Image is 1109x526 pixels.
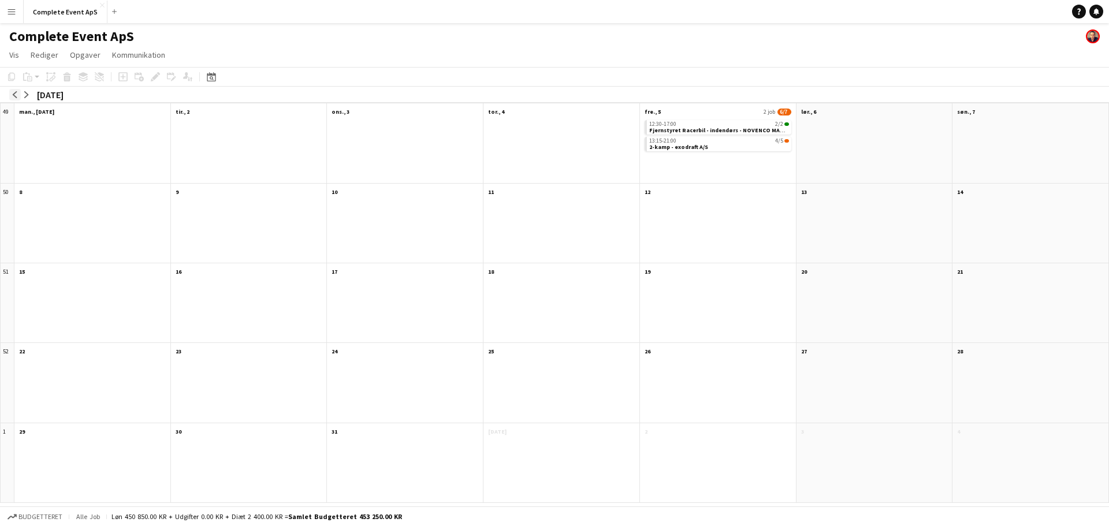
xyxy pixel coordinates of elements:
[1,423,14,503] div: 1
[777,109,791,115] span: 6/7
[801,428,804,435] span: 3
[176,428,181,435] span: 30
[19,348,25,355] span: 22
[1,103,14,183] div: 49
[19,108,54,115] span: man., [DATE]
[5,47,24,62] a: Vis
[288,512,402,521] span: Samlet budgetteret 453 250.00 KR
[957,348,963,355] span: 28
[801,188,807,196] span: 13
[488,348,494,355] span: 25
[176,348,181,355] span: 23
[649,143,708,151] span: 2-kamp - exodraft A/S
[1,343,14,423] div: 52
[1,263,14,343] div: 51
[332,268,337,275] span: 17
[24,1,107,23] button: Complete Event ApS
[37,89,64,100] div: [DATE]
[784,139,789,143] span: 4/5
[332,188,337,196] span: 10
[19,268,25,275] span: 15
[649,138,676,144] span: 13:15-21:00
[645,428,647,435] span: 2
[957,108,975,115] span: søn., 7
[957,428,960,435] span: 4
[70,50,101,60] span: Opgaver
[957,268,963,275] span: 21
[645,348,650,355] span: 26
[784,122,789,126] span: 2/2
[107,47,170,62] a: Kommunikation
[1086,29,1100,43] app-user-avatar: Christian Brøckner
[332,348,337,355] span: 24
[6,510,64,523] button: Budgetteret
[488,428,507,435] span: [DATE]
[332,108,349,115] span: ons., 3
[19,428,25,435] span: 29
[801,348,807,355] span: 27
[801,268,807,275] span: 20
[645,108,661,115] span: fre., 5
[65,47,105,62] a: Opgaver
[801,108,816,115] span: lør., 6
[18,513,62,521] span: Budgetteret
[649,121,676,127] span: 12:30-17:00
[112,50,165,60] span: Kommunikation
[488,188,494,196] span: 11
[775,138,783,144] span: 4/5
[176,188,178,196] span: 9
[19,188,22,196] span: 8
[957,188,963,196] span: 14
[31,50,58,60] span: Rediger
[775,121,783,127] span: 2/2
[26,47,63,62] a: Rediger
[488,268,494,275] span: 18
[645,188,650,196] span: 12
[176,108,189,115] span: tir., 2
[1,184,14,263] div: 50
[9,50,19,60] span: Vis
[645,268,650,275] span: 19
[74,512,102,521] span: Alle job
[649,126,840,134] span: Fjernstyret Racerbil - indendørs - NOVENCO MARINE & OFFSHORE A/S
[111,512,402,521] div: Løn 450 850.00 KR + Udgifter 0.00 KR + Diæt 2 400.00 KR =
[488,108,504,115] span: tor., 4
[332,428,337,435] span: 31
[764,108,775,115] span: 2 job
[176,268,181,275] span: 16
[9,28,134,45] h1: Complete Event ApS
